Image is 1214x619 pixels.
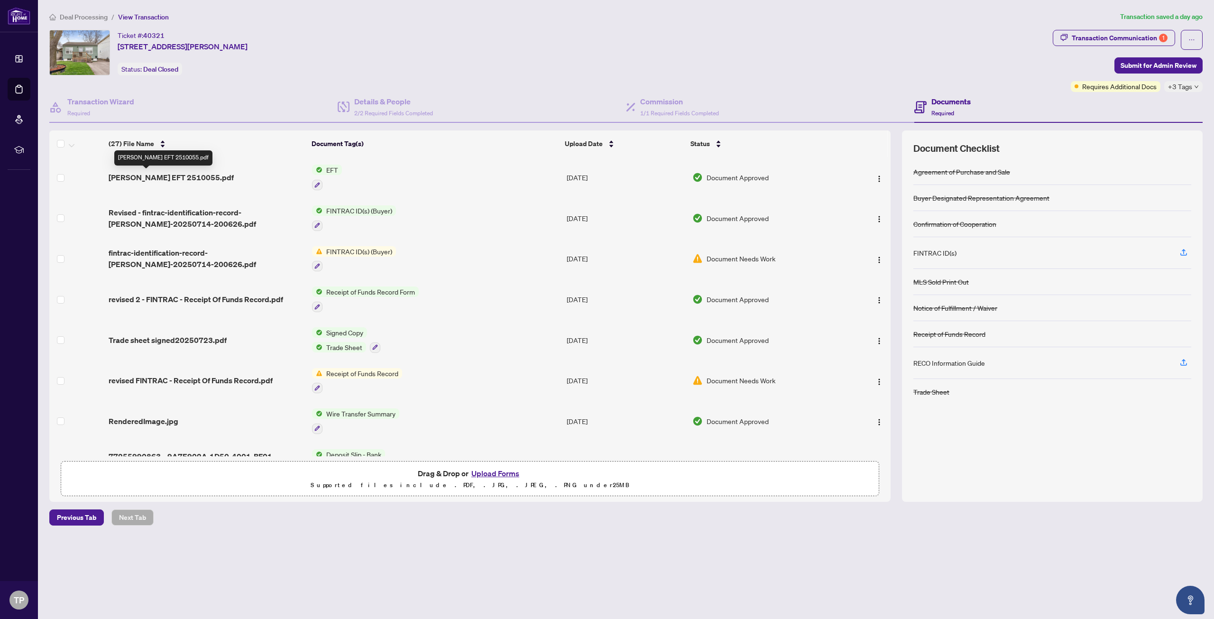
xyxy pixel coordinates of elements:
div: RECO Information Guide [913,358,985,368]
td: [DATE] [563,320,689,360]
span: Receipt of Funds Record Form [322,286,419,297]
span: Deal Closed [143,65,178,74]
span: Trade sheet signed20250723.pdf [109,334,227,346]
span: Previous Tab [57,510,96,525]
div: MLS Sold Print Out [913,277,969,287]
div: 1 [1159,34,1168,42]
span: home [49,14,56,20]
span: RenderedImage.jpg [109,416,178,427]
div: Notice of Fulfillment / Waiver [913,303,997,313]
span: Upload Date [565,139,603,149]
img: Document Status [692,213,703,223]
button: Status IconFINTRAC ID(s) (Buyer) [312,205,396,231]
span: Document Approved [707,416,769,426]
img: Logo [875,378,883,386]
button: Transaction Communication1 [1053,30,1175,46]
td: [DATE] [563,239,689,279]
span: Document Checklist [913,142,1000,155]
img: Status Icon [312,342,322,352]
span: 2/2 Required Fields Completed [354,110,433,117]
div: Receipt of Funds Record [913,329,985,339]
img: Document Status [692,294,703,305]
span: Drag & Drop orUpload FormsSupported files include .PDF, .JPG, .JPEG, .PNG under25MB [61,462,879,497]
div: Trade Sheet [913,387,949,397]
p: Supported files include .PDF, .JPG, .JPEG, .PNG under 25 MB [67,480,873,491]
img: Logo [875,175,883,183]
span: revised FINTRAC - Receipt Of Funds Record.pdf [109,375,273,386]
button: Status IconFINTRAC ID(s) (Buyer) [312,246,396,272]
th: (27) File Name [105,130,308,157]
div: Agreement of Purchase and Sale [913,166,1010,177]
span: ellipsis [1188,37,1195,43]
span: Document Approved [707,335,769,345]
span: TP [14,593,24,607]
span: Required [67,110,90,117]
img: Document Status [692,253,703,264]
div: Ticket #: [118,30,165,41]
span: Deal Processing [60,13,108,21]
button: Status IconReceipt of Funds Record [312,368,402,394]
img: Status Icon [312,286,322,297]
img: Logo [875,296,883,304]
img: IMG-X12091058_1.jpg [50,30,110,75]
span: EFT [322,165,342,175]
button: Upload Forms [469,467,522,480]
li: / [111,11,114,22]
span: FINTRAC ID(s) (Buyer) [322,246,396,257]
img: Status Icon [312,449,322,460]
span: [STREET_ADDRESS][PERSON_NAME] [118,41,248,52]
img: logo [8,7,30,25]
button: Previous Tab [49,509,104,526]
img: Document Status [692,172,703,183]
span: Trade Sheet [322,342,366,352]
span: Required [931,110,954,117]
span: [PERSON_NAME] EFT 2510055.pdf [109,172,234,183]
span: 77255990863__9A7E902A-1D50-4001-BF01-1ABAE75C28C4.jpg [109,451,304,473]
h4: Details & People [354,96,433,107]
th: Upload Date [561,130,687,157]
span: 40321 [143,31,165,40]
div: Transaction Communication [1072,30,1168,46]
div: Confirmation of Cooperation [913,219,996,229]
article: Transaction saved a day ago [1120,11,1203,22]
button: Submit for Admin Review [1114,57,1203,74]
div: FINTRAC ID(s) [913,248,956,258]
span: Requires Additional Docs [1082,81,1157,92]
h4: Commission [640,96,719,107]
button: Status IconReceipt of Funds Record Form [312,286,419,312]
td: [DATE] [563,279,689,320]
td: [DATE] [563,401,689,442]
button: Logo [872,414,887,429]
span: Wire Transfer Summary [322,408,399,419]
img: Logo [875,337,883,345]
span: down [1194,84,1199,89]
span: Drag & Drop or [418,467,522,480]
span: FINTRAC ID(s) (Buyer) [322,205,396,216]
button: Logo [872,333,887,348]
span: Submit for Admin Review [1121,58,1196,73]
button: Logo [872,292,887,307]
span: Revised - fintrac-identification-record-[PERSON_NAME]-20250714-200626.pdf [109,207,304,230]
span: Document Needs Work [707,253,775,264]
img: Logo [875,418,883,426]
th: Status [687,130,844,157]
span: +3 Tags [1168,81,1192,92]
span: Document Approved [707,213,769,223]
h4: Transaction Wizard [67,96,134,107]
img: Document Status [692,375,703,386]
span: Signed Copy [322,327,367,338]
div: Buyer Designated Representation Agreement [913,193,1049,203]
td: [DATE] [563,360,689,401]
button: Logo [872,170,887,185]
button: Logo [872,211,887,226]
img: Status Icon [312,165,322,175]
img: Status Icon [312,368,322,379]
div: [PERSON_NAME] EFT 2510055.pdf [114,150,212,166]
span: (27) File Name [109,139,154,149]
td: [DATE] [563,157,689,198]
button: Logo [872,251,887,266]
span: revised 2 - FINTRAC - Receipt Of Funds Record.pdf [109,294,283,305]
span: 1/1 Required Fields Completed [640,110,719,117]
button: Open asap [1176,586,1205,614]
span: View Transaction [118,13,169,21]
